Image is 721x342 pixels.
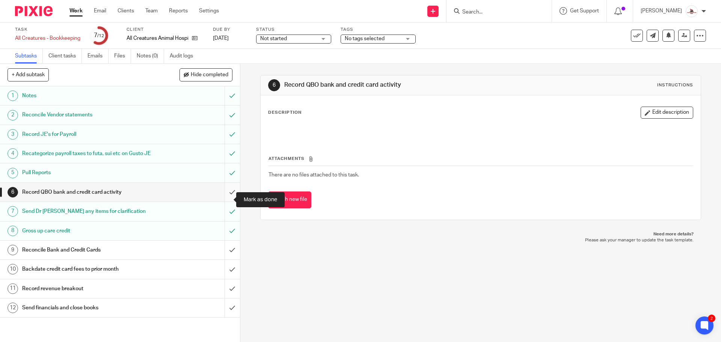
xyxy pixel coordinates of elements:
[15,35,80,42] div: All Creatures - Bookkeeping
[22,167,152,178] h1: Pull Reports
[118,7,134,15] a: Clients
[69,7,83,15] a: Work
[15,6,53,16] img: Pixie
[127,27,204,33] label: Client
[268,79,280,91] div: 6
[169,7,188,15] a: Reports
[256,27,331,33] label: Status
[268,191,311,208] button: Attach new file
[708,315,715,322] div: 2
[268,110,302,116] p: Description
[22,90,152,101] h1: Notes
[22,148,152,159] h1: Recategorize payroll taxes to futa, sui etc on Gusto JE
[15,49,43,63] a: Subtasks
[114,49,131,63] a: Files
[22,225,152,237] h1: Gross up care credit
[268,157,305,161] span: Attachments
[8,68,49,81] button: + Add subtask
[268,237,693,243] p: Please ask your manager to update the task template.
[179,68,232,81] button: Hide completed
[8,245,18,255] div: 9
[22,206,152,217] h1: Send Dr [PERSON_NAME] any items for clarification
[8,226,18,236] div: 8
[191,72,228,78] span: Hide completed
[199,7,219,15] a: Settings
[8,283,18,294] div: 11
[686,5,698,17] img: EtsyProfilePhoto.jpg
[94,31,104,40] div: 7
[570,8,599,14] span: Get Support
[8,168,18,178] div: 5
[8,303,18,313] div: 12
[268,231,693,237] p: Need more details?
[8,206,18,217] div: 7
[87,49,109,63] a: Emails
[657,82,693,88] div: Instructions
[8,264,18,274] div: 10
[22,244,152,256] h1: Reconcile Bank and Credit Cards
[145,7,158,15] a: Team
[22,187,152,198] h1: Record QBO bank and credit card activity
[8,129,18,140] div: 3
[345,36,385,41] span: No tags selected
[22,264,152,275] h1: Backdate credit card fees to prior month
[48,49,82,63] a: Client tasks
[97,34,104,38] small: /12
[22,302,152,313] h1: Send financials and close books
[22,283,152,294] h1: Record revenue breakout
[8,187,18,197] div: 6
[94,7,106,15] a: Email
[284,81,497,89] h1: Record QBO bank and credit card activity
[641,7,682,15] p: [PERSON_NAME]
[15,27,80,33] label: Task
[268,172,359,178] span: There are no files attached to this task.
[22,129,152,140] h1: Record JE's for Payroll
[8,148,18,159] div: 4
[213,27,247,33] label: Due by
[8,90,18,101] div: 1
[137,49,164,63] a: Notes (0)
[8,110,18,121] div: 2
[341,27,416,33] label: Tags
[127,35,188,42] p: All Creatures Animal Hospital
[641,107,693,119] button: Edit description
[22,109,152,121] h1: Reconcile Vendor statements
[462,9,529,16] input: Search
[213,36,229,41] span: [DATE]
[260,36,287,41] span: Not started
[170,49,199,63] a: Audit logs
